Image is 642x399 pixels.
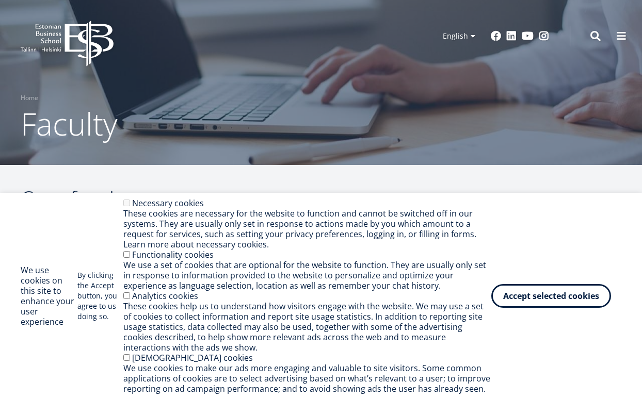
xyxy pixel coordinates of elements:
label: Analytics cookies [132,290,198,302]
a: Home [21,93,38,103]
h2: We use cookies on this site to enhance your user experience [21,265,77,327]
label: [DEMOGRAPHIC_DATA] cookies [132,352,253,363]
span: Faculty [21,103,118,145]
div: These cookies are necessary for the website to function and cannot be switched off in our systems... [123,208,491,250]
p: By clicking the Accept button, you agree to us doing so. [77,270,123,322]
a: Facebook [491,31,501,41]
div: We use a set of cookies that are optional for the website to function. They are usually only set ... [123,260,491,291]
div: We use cookies to make our ads more engaging and valuable to site visitors. Some common applicati... [123,363,491,394]
a: Linkedin [506,31,517,41]
a: Youtube [522,31,534,41]
a: Instagram [539,31,549,41]
h2: Core faculty [21,186,394,211]
label: Necessary cookies [132,197,204,209]
button: Accept selected cookies [491,284,611,308]
div: These cookies help us to understand how visitors engage with the website. We may use a set of coo... [123,301,491,353]
label: Functionality cookies [132,249,214,260]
